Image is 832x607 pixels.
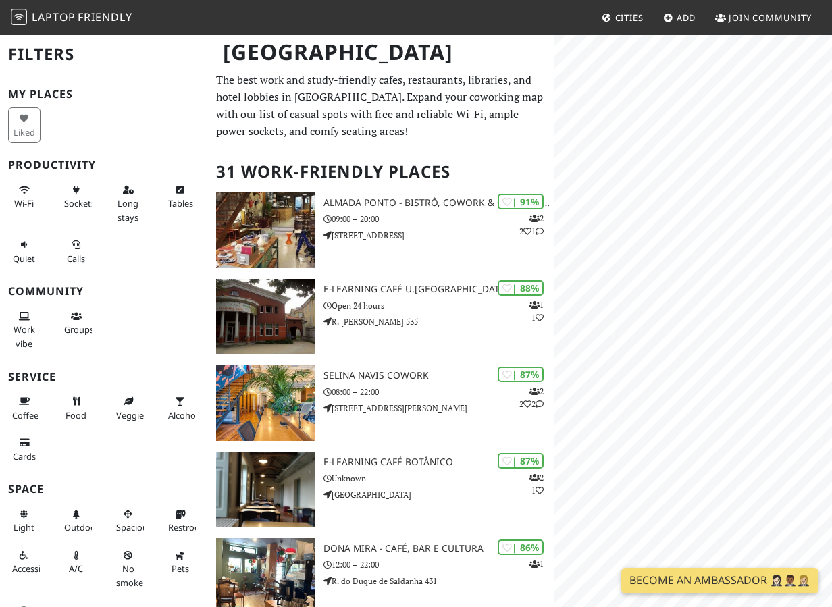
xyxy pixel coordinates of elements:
h3: Service [8,371,200,384]
button: Groups [60,305,93,341]
div: | 87% [498,453,544,469]
span: Friendly [78,9,132,24]
div: | 88% [498,280,544,296]
span: Quiet [13,253,35,265]
button: Alcohol [164,390,197,426]
p: 2 1 [529,471,544,497]
p: 12:00 – 22:00 [323,558,554,571]
p: 08:00 – 22:00 [323,386,554,398]
span: Outdoor area [64,521,99,533]
a: Become an Ambassador 🤵🏻‍♀️🤵🏾‍♂️🤵🏼‍♀️ [621,568,818,593]
div: | 87% [498,367,544,382]
button: Accessible [8,544,41,580]
p: 2 2 1 [519,212,544,238]
a: E-learning Café Botânico | 87% 21 E-learning Café Botânico Unknown [GEOGRAPHIC_DATA] [208,452,554,527]
p: Unknown [323,472,554,485]
img: e-learning Café U.Porto [216,279,315,354]
button: Cards [8,431,41,467]
img: Almada Ponto - Bistrô, Cowork & Concept Store [216,192,315,268]
span: Long stays [118,197,138,223]
button: Quiet [8,234,41,269]
h3: Space [8,483,200,496]
p: R. do Duque de Saldanha 431 [323,575,554,587]
span: Credit cards [13,450,36,463]
h3: Dona Mira - Café, Bar e Cultura [323,543,554,554]
h3: Almada Ponto - Bistrô, Cowork & Concept Store [323,197,554,209]
p: [STREET_ADDRESS][PERSON_NAME] [323,402,554,415]
img: E-learning Café Botânico [216,452,315,527]
span: Natural light [14,521,34,533]
h2: Filters [8,34,200,75]
span: Alcohol [168,409,198,421]
h2: 31 Work-Friendly Places [216,151,546,192]
span: Veggie [116,409,144,421]
p: 09:00 – 20:00 [323,213,554,226]
span: Air conditioned [69,562,83,575]
p: The best work and study-friendly cafes, restaurants, libraries, and hotel lobbies in [GEOGRAPHIC_... [216,72,546,140]
span: Food [66,409,86,421]
span: Power sockets [64,197,95,209]
button: Tables [164,179,197,215]
h3: Selina Navis CoWork [323,370,554,381]
button: A/C [60,544,93,580]
button: Work vibe [8,305,41,354]
button: No smoke [112,544,145,593]
div: | 91% [498,194,544,209]
button: Restroom [164,503,197,539]
span: Restroom [168,521,208,533]
span: Add [677,11,696,24]
h3: e-learning Café U.[GEOGRAPHIC_DATA] [323,284,554,295]
button: Light [8,503,41,539]
p: R. [PERSON_NAME] 535 [323,315,554,328]
span: Pet friendly [172,562,189,575]
button: Veggie [112,390,145,426]
span: Spacious [116,521,152,533]
a: Add [658,5,702,30]
button: Coffee [8,390,41,426]
p: 2 2 2 [519,385,544,411]
img: LaptopFriendly [11,9,27,25]
button: Pets [164,544,197,580]
div: | 86% [498,539,544,555]
a: Join Community [710,5,817,30]
h3: Productivity [8,159,200,171]
h1: [GEOGRAPHIC_DATA] [212,34,552,71]
p: 1 [529,558,544,571]
img: Selina Navis CoWork [216,365,315,441]
span: Work-friendly tables [168,197,193,209]
p: 1 1 [529,298,544,324]
span: Join Community [729,11,812,24]
span: People working [14,323,35,349]
h3: Community [8,285,200,298]
span: Group tables [64,323,94,336]
p: [GEOGRAPHIC_DATA] [323,488,554,501]
span: Accessible [12,562,53,575]
button: Long stays [112,179,145,228]
span: Stable Wi-Fi [14,197,34,209]
button: Spacious [112,503,145,539]
span: Video/audio calls [67,253,85,265]
button: Calls [60,234,93,269]
a: Almada Ponto - Bistrô, Cowork & Concept Store | 91% 221 Almada Ponto - Bistrô, Cowork & Concept S... [208,192,554,268]
button: Food [60,390,93,426]
span: Laptop [32,9,76,24]
p: Open 24 hours [323,299,554,312]
button: Outdoor [60,503,93,539]
button: Wi-Fi [8,179,41,215]
p: [STREET_ADDRESS] [323,229,554,242]
h3: My Places [8,88,200,101]
span: Coffee [12,409,38,421]
a: Cities [596,5,649,30]
a: LaptopFriendly LaptopFriendly [11,6,132,30]
h3: E-learning Café Botânico [323,456,554,468]
span: Cities [615,11,644,24]
a: Selina Navis CoWork | 87% 222 Selina Navis CoWork 08:00 – 22:00 [STREET_ADDRESS][PERSON_NAME] [208,365,554,441]
span: Smoke free [116,562,143,588]
button: Sockets [60,179,93,215]
a: e-learning Café U.Porto | 88% 11 e-learning Café U.[GEOGRAPHIC_DATA] Open 24 hours R. [PERSON_NAM... [208,279,554,354]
